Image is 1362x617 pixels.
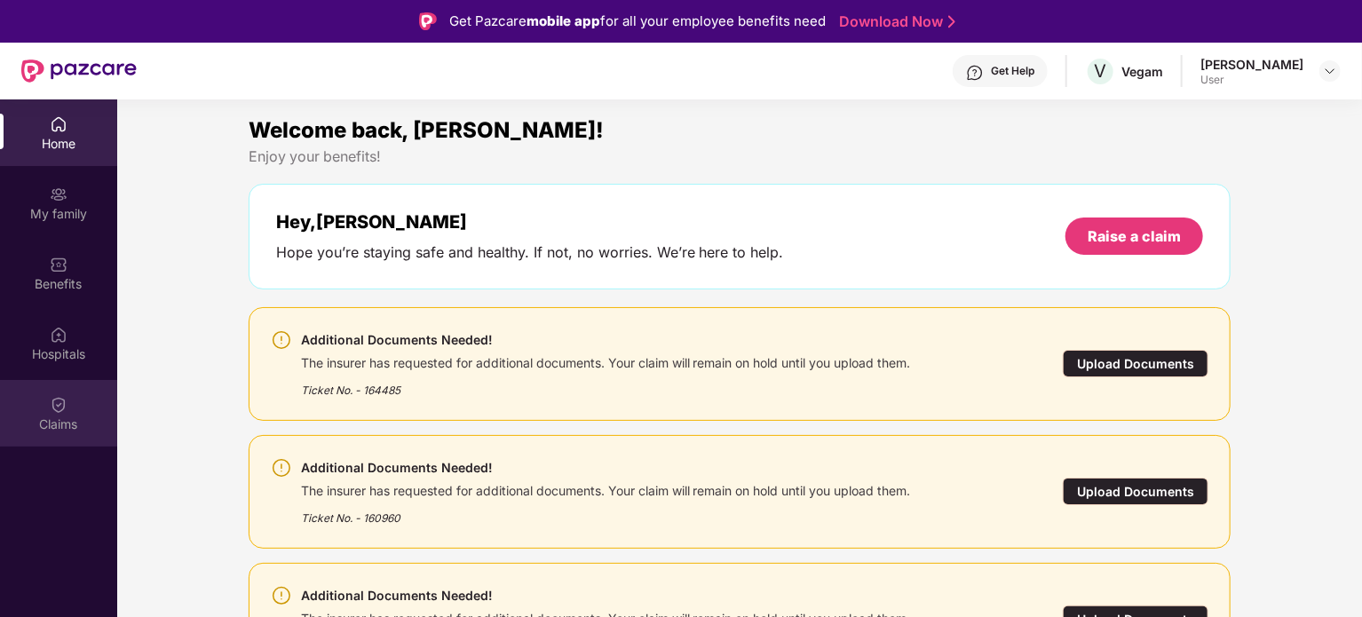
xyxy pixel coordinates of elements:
img: svg+xml;base64,PHN2ZyBpZD0iQ2xhaW0iIHhtbG5zPSJodHRwOi8vd3d3LnczLm9yZy8yMDAwL3N2ZyIgd2lkdGg9IjIwIi... [50,396,67,414]
div: Additional Documents Needed! [301,329,911,351]
img: svg+xml;base64,PHN2ZyBpZD0iSGVscC0zMngzMiIgeG1sbnM9Imh0dHA6Ly93d3cudzMub3JnLzIwMDAvc3ZnIiB3aWR0aD... [966,64,984,82]
span: Welcome back, [PERSON_NAME]! [249,117,604,143]
div: The insurer has requested for additional documents. Your claim will remain on hold until you uplo... [301,351,911,371]
img: svg+xml;base64,PHN2ZyBpZD0iV2FybmluZ18tXzI0eDI0IiBkYXRhLW5hbWU9Ildhcm5pbmcgLSAyNHgyNCIgeG1sbnM9Im... [271,457,292,479]
div: Hey, [PERSON_NAME] [276,211,784,233]
img: svg+xml;base64,PHN2ZyBpZD0iSG9zcGl0YWxzIiB4bWxucz0iaHR0cDovL3d3dy53My5vcmcvMjAwMC9zdmciIHdpZHRoPS... [50,326,67,344]
div: Hope you’re staying safe and healthy. If not, no worries. We’re here to help. [276,243,784,262]
div: [PERSON_NAME] [1200,56,1303,73]
img: svg+xml;base64,PHN2ZyBpZD0iSG9tZSIgeG1sbnM9Imh0dHA6Ly93d3cudzMub3JnLzIwMDAvc3ZnIiB3aWR0aD0iMjAiIG... [50,115,67,133]
img: svg+xml;base64,PHN2ZyBpZD0iV2FybmluZ18tXzI0eDI0IiBkYXRhLW5hbWU9Ildhcm5pbmcgLSAyNHgyNCIgeG1sbnM9Im... [271,585,292,606]
div: Additional Documents Needed! [301,457,911,479]
strong: mobile app [527,12,600,29]
img: svg+xml;base64,PHN2ZyBpZD0iV2FybmluZ18tXzI0eDI0IiBkYXRhLW5hbWU9Ildhcm5pbmcgLSAyNHgyNCIgeG1sbnM9Im... [271,329,292,351]
div: Ticket No. - 164485 [301,371,911,399]
div: Ticket No. - 160960 [301,499,911,526]
div: Get Pazcare for all your employee benefits need [449,11,826,32]
div: Get Help [991,64,1034,78]
a: Download Now [839,12,950,31]
div: The insurer has requested for additional documents. Your claim will remain on hold until you uplo... [301,479,911,499]
img: New Pazcare Logo [21,59,137,83]
div: Raise a claim [1088,226,1181,246]
img: svg+xml;base64,PHN2ZyB3aWR0aD0iMjAiIGhlaWdodD0iMjAiIHZpZXdCb3g9IjAgMCAyMCAyMCIgZmlsbD0ibm9uZSIgeG... [50,186,67,203]
div: Enjoy your benefits! [249,147,1231,166]
div: Upload Documents [1063,478,1208,505]
img: Stroke [948,12,955,31]
img: svg+xml;base64,PHN2ZyBpZD0iRHJvcGRvd24tMzJ4MzIiIHhtbG5zPSJodHRwOi8vd3d3LnczLm9yZy8yMDAwL3N2ZyIgd2... [1323,64,1337,78]
span: V [1095,60,1107,82]
div: Additional Documents Needed! [301,585,911,606]
div: Vegam [1121,63,1163,80]
img: svg+xml;base64,PHN2ZyBpZD0iQmVuZWZpdHMiIHhtbG5zPSJodHRwOi8vd3d3LnczLm9yZy8yMDAwL3N2ZyIgd2lkdGg9Ij... [50,256,67,273]
div: User [1200,73,1303,87]
div: Upload Documents [1063,350,1208,377]
img: Logo [419,12,437,30]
